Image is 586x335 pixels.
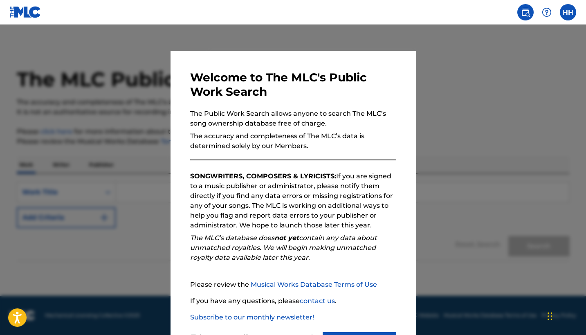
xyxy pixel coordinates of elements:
img: search [521,7,530,17]
div: Drag [548,304,552,328]
p: The accuracy and completeness of The MLC’s data is determined solely by our Members. [190,131,396,151]
p: The Public Work Search allows anyone to search The MLC’s song ownership database free of charge. [190,109,396,128]
p: If you have any questions, please . [190,296,396,306]
h3: Welcome to The MLC's Public Work Search [190,70,396,99]
iframe: Chat Widget [545,296,586,335]
strong: SONGWRITERS, COMPOSERS & LYRICISTS: [190,172,336,180]
img: MLC Logo [10,6,41,18]
div: Help [539,4,555,20]
p: Please review the [190,280,396,290]
em: The MLC’s database does contain any data about unmatched royalties. We will begin making unmatche... [190,234,377,261]
div: User Menu [560,4,576,20]
a: contact us [300,297,335,305]
p: If you are signed to a music publisher or administrator, please notify them directly if you find ... [190,171,396,230]
a: Public Search [517,4,534,20]
a: Subscribe to our monthly newsletter! [190,313,314,321]
strong: not yet [274,234,299,242]
img: help [542,7,552,17]
iframe: Resource Center [563,214,586,281]
a: Musical Works Database Terms of Use [251,281,377,288]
